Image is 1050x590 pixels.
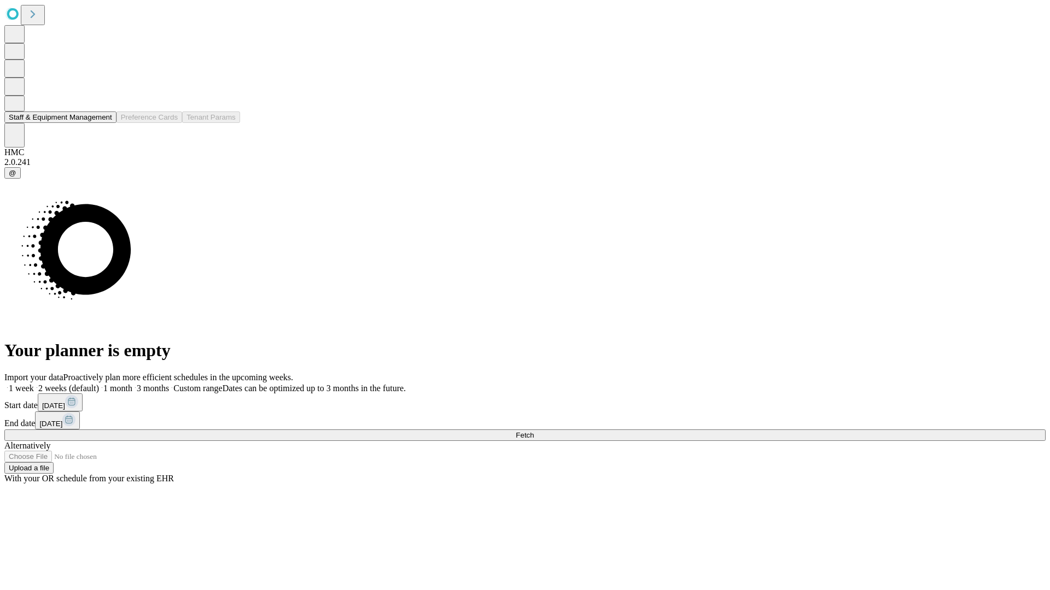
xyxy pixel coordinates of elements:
span: [DATE] [42,402,65,410]
button: [DATE] [35,411,80,429]
div: Start date [4,393,1046,411]
span: 1 week [9,383,34,393]
span: With your OR schedule from your existing EHR [4,474,174,483]
div: HMC [4,147,1046,157]
span: Fetch [516,431,534,439]
span: Alternatively [4,441,50,450]
span: 1 month [103,383,132,393]
span: Import your data [4,373,63,382]
button: @ [4,167,21,179]
span: [DATE] [39,420,62,428]
span: Dates can be optimized up to 3 months in the future. [223,383,406,393]
div: End date [4,411,1046,429]
span: 3 months [137,383,169,393]
span: Custom range [173,383,222,393]
span: @ [9,169,16,177]
button: Tenant Params [182,111,240,123]
h1: Your planner is empty [4,340,1046,361]
button: Preference Cards [116,111,182,123]
span: 2 weeks (default) [38,383,99,393]
button: Fetch [4,429,1046,441]
button: Staff & Equipment Management [4,111,116,123]
div: 2.0.241 [4,157,1046,167]
button: Upload a file [4,462,54,474]
span: Proactively plan more efficient schedules in the upcoming weeks. [63,373,293,382]
button: [DATE] [38,393,83,411]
